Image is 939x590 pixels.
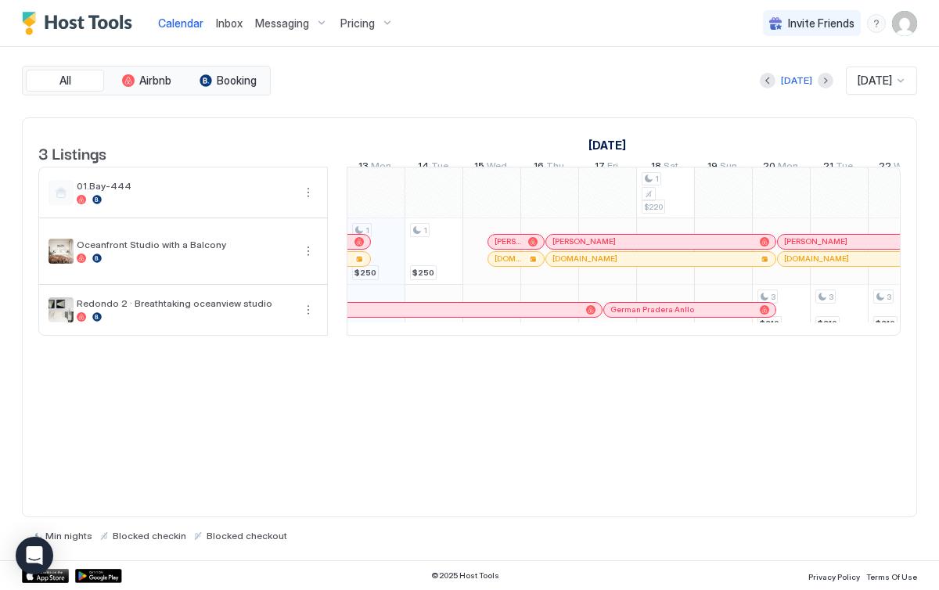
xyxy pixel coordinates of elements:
a: October 19, 2025 [703,156,741,179]
span: 3 [829,292,833,302]
button: More options [299,183,318,202]
div: tab-group [22,66,271,95]
a: Calendar [158,15,203,31]
a: October 22, 2025 [875,156,918,179]
span: Calendar [158,16,203,30]
span: $250 [412,268,434,278]
span: 16 [534,160,544,176]
span: Blocked checkout [207,530,287,541]
span: German Pradera Anllo [610,304,694,315]
a: October 17, 2025 [591,156,622,179]
span: $210 [876,318,895,329]
a: October 1, 2025 [585,134,630,156]
div: menu [867,14,886,33]
button: More options [299,242,318,261]
div: [DATE] [781,74,812,88]
a: Privacy Policy [808,567,860,584]
span: Inbox [216,16,243,30]
a: October 20, 2025 [759,156,802,179]
span: Mon [778,160,798,176]
span: 3 [887,292,891,302]
span: Min nights [45,530,92,541]
span: 3 [771,292,775,302]
span: Wed [487,160,507,176]
span: [DATE] [858,74,892,88]
button: Next month [818,73,833,88]
button: More options [299,300,318,319]
span: 22 [879,160,891,176]
span: 21 [823,160,833,176]
button: Airbnb [107,70,185,92]
button: All [26,70,104,92]
span: [PERSON_NAME] [784,236,847,246]
span: 1 [655,174,659,184]
span: Fri [607,160,618,176]
span: 19 [707,160,718,176]
span: 17 [595,160,605,176]
span: Messaging [255,16,309,31]
div: User profile [892,11,917,36]
span: [DOMAIN_NAME] [552,254,617,264]
span: Blocked checkin [113,530,186,541]
span: All [59,74,71,88]
span: [PERSON_NAME] [552,236,616,246]
span: Oceanfront Studio with a Balcony [77,239,293,250]
button: [DATE] [779,71,815,90]
span: Redondo 2 · Breathtaking oceanview studio [77,297,293,309]
button: Booking [189,70,267,92]
span: 13 [358,160,369,176]
span: 1 [365,225,369,236]
div: menu [299,183,318,202]
span: Mon [371,160,391,176]
span: Tue [431,160,448,176]
span: Sat [664,160,678,176]
span: Wed [894,160,914,176]
span: Airbnb [139,74,171,88]
a: October 21, 2025 [819,156,857,179]
span: Sun [720,160,737,176]
span: $250 [354,268,376,278]
span: 20 [763,160,775,176]
span: [DOMAIN_NAME] [495,254,522,264]
a: Inbox [216,15,243,31]
a: Google Play Store [75,569,122,583]
div: listing image [49,239,74,264]
button: Previous month [760,73,775,88]
span: 15 [474,160,484,176]
span: $210 [760,318,779,329]
span: 01.Bay-444 [77,180,293,192]
a: October 16, 2025 [530,156,568,179]
span: Pricing [340,16,375,31]
span: © 2025 Host Tools [431,570,499,581]
div: menu [299,242,318,261]
a: App Store [22,569,69,583]
span: 14 [418,160,429,176]
div: listing image [49,297,74,322]
span: Thu [546,160,564,176]
a: Host Tools Logo [22,12,139,35]
span: Invite Friends [788,16,854,31]
span: $210 [818,318,837,329]
span: Booking [217,74,257,88]
a: October 14, 2025 [414,156,452,179]
span: 3 Listings [38,141,106,164]
span: $220 [644,202,663,212]
span: Terms Of Use [866,572,917,581]
span: 1 [423,225,427,236]
a: Terms Of Use [866,567,917,584]
span: Tue [836,160,853,176]
div: menu [299,300,318,319]
span: [DOMAIN_NAME] [784,254,849,264]
span: 18 [651,160,661,176]
a: October 18, 2025 [647,156,682,179]
span: Privacy Policy [808,572,860,581]
a: October 13, 2025 [354,156,395,179]
span: [PERSON_NAME] [495,236,522,246]
div: Open Intercom Messenger [16,537,53,574]
a: October 15, 2025 [470,156,511,179]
